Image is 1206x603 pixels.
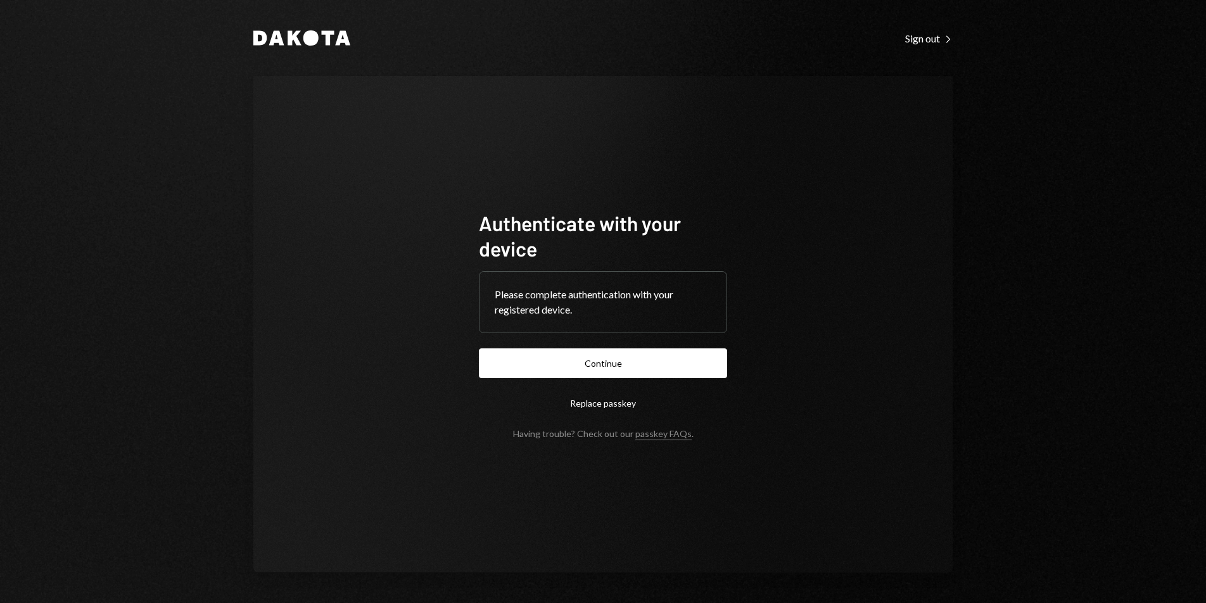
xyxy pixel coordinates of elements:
[479,348,727,378] button: Continue
[905,32,953,45] div: Sign out
[635,428,692,440] a: passkey FAQs
[479,210,727,261] h1: Authenticate with your device
[513,428,694,439] div: Having trouble? Check out our .
[495,287,711,317] div: Please complete authentication with your registered device.
[905,31,953,45] a: Sign out
[479,388,727,418] button: Replace passkey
